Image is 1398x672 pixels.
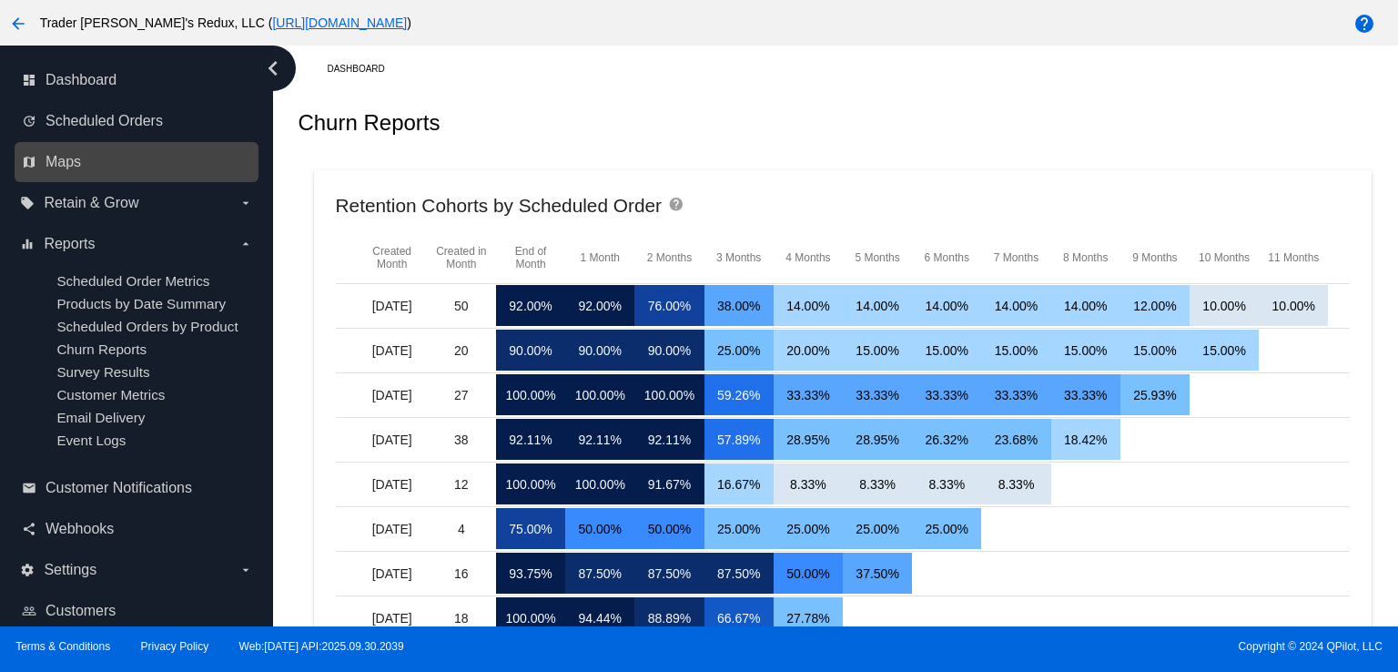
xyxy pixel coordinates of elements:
[496,597,565,638] mat-cell: 100.00%
[358,330,427,371] mat-cell: [DATE]
[843,285,912,326] mat-cell: 14.00%
[634,374,704,415] mat-cell: 100.00%
[634,463,704,504] mat-cell: 91.67%
[704,419,774,460] mat-cell: 57.89%
[912,330,981,371] mat-cell: 15.00%
[22,522,36,536] i: share
[22,73,36,87] i: dashboard
[46,154,81,170] span: Maps
[15,640,110,653] a: Terms & Conditions
[981,463,1050,504] mat-cell: 8.33%
[22,148,253,177] a: map Maps
[981,330,1050,371] mat-cell: 15.00%
[427,285,496,326] mat-cell: 50
[1190,330,1259,371] mat-cell: 15.00%
[46,113,163,129] span: Scheduled Orders
[634,419,704,460] mat-cell: 92.11%
[565,508,634,549] mat-cell: 50.00%
[774,463,843,504] mat-cell: 8.33%
[774,597,843,638] mat-cell: 27.78%
[44,195,138,211] span: Retain & Grow
[238,237,253,251] i: arrow_drop_down
[496,374,565,415] mat-cell: 100.00%
[46,603,116,619] span: Customers
[565,374,634,415] mat-cell: 100.00%
[774,330,843,371] mat-cell: 20.00%
[40,15,411,30] span: Trader [PERSON_NAME]'s Redux, LLC ( )
[981,419,1050,460] mat-cell: 23.68%
[912,285,981,326] mat-cell: 14.00%
[44,562,96,578] span: Settings
[358,508,427,549] mat-cell: [DATE]
[272,15,407,30] a: [URL][DOMAIN_NAME]
[427,419,496,460] mat-cell: 38
[46,480,192,496] span: Customer Notifications
[704,330,774,371] mat-cell: 25.00%
[358,597,427,638] mat-cell: [DATE]
[1120,285,1190,326] mat-cell: 12.00%
[22,66,253,95] a: dashboard Dashboard
[56,273,209,289] a: Scheduled Order Metrics
[258,54,288,83] i: chevron_left
[496,553,565,594] mat-cell: 93.75%
[774,553,843,594] mat-cell: 50.00%
[843,374,912,415] mat-cell: 33.33%
[496,245,565,270] mat-header-cell: End of Month
[1353,13,1375,35] mat-icon: help
[1120,374,1190,415] mat-cell: 25.93%
[1051,251,1120,264] mat-header-cell: 8 Months
[22,107,253,136] a: update Scheduled Orders
[704,597,774,638] mat-cell: 66.67%
[427,374,496,415] mat-cell: 27
[1190,285,1259,326] mat-cell: 10.00%
[298,110,440,136] h2: Churn Reports
[22,604,36,618] i: people_outline
[56,296,226,311] a: Products by Date Summary
[912,374,981,415] mat-cell: 33.33%
[7,13,29,35] mat-icon: arrow_back
[704,553,774,594] mat-cell: 87.50%
[358,245,427,270] mat-header-cell: Created Month
[46,72,116,88] span: Dashboard
[427,330,496,371] mat-cell: 20
[565,419,634,460] mat-cell: 92.11%
[56,410,145,425] a: Email Delivery
[20,563,35,577] i: settings
[1120,330,1190,371] mat-cell: 15.00%
[1051,330,1120,371] mat-cell: 15.00%
[981,251,1050,264] mat-header-cell: 7 Months
[496,419,565,460] mat-cell: 92.11%
[22,481,36,495] i: email
[56,387,165,402] a: Customer Metrics
[427,245,496,270] mat-header-cell: Created in Month
[634,597,704,638] mat-cell: 88.89%
[704,374,774,415] mat-cell: 59.26%
[1051,285,1120,326] mat-cell: 14.00%
[565,330,634,371] mat-cell: 90.00%
[843,553,912,594] mat-cell: 37.50%
[496,463,565,504] mat-cell: 100.00%
[20,196,35,210] i: local_offer
[496,508,565,549] mat-cell: 75.00%
[634,553,704,594] mat-cell: 87.50%
[565,251,634,264] mat-header-cell: 1 Month
[22,473,253,503] a: email Customer Notifications
[634,285,704,326] mat-cell: 76.00%
[56,319,238,334] span: Scheduled Orders by Product
[565,553,634,594] mat-cell: 87.50%
[1259,251,1328,264] mat-header-cell: 11 Months
[1051,419,1120,460] mat-cell: 18.42%
[44,236,95,252] span: Reports
[565,463,634,504] mat-cell: 100.00%
[239,640,404,653] a: Web:[DATE] API:2025.09.30.2039
[427,463,496,504] mat-cell: 12
[56,433,126,448] span: Event Logs
[22,155,36,169] i: map
[634,508,704,549] mat-cell: 50.00%
[704,508,774,549] mat-cell: 25.00%
[912,251,981,264] mat-header-cell: 6 Months
[774,374,843,415] mat-cell: 33.33%
[774,419,843,460] mat-cell: 28.95%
